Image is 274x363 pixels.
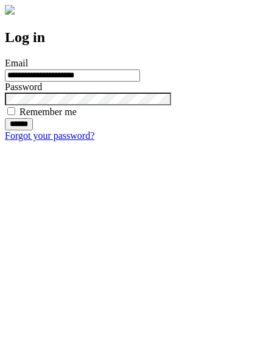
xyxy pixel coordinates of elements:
label: Email [5,58,28,68]
img: logo-4e3dc11c47720685a147b03b5a06dd966a58ff35d612b21f08c02c0306f2b779.png [5,5,15,15]
a: Forgot your password? [5,130,94,141]
h2: Log in [5,29,269,46]
label: Remember me [19,107,77,117]
label: Password [5,82,42,92]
